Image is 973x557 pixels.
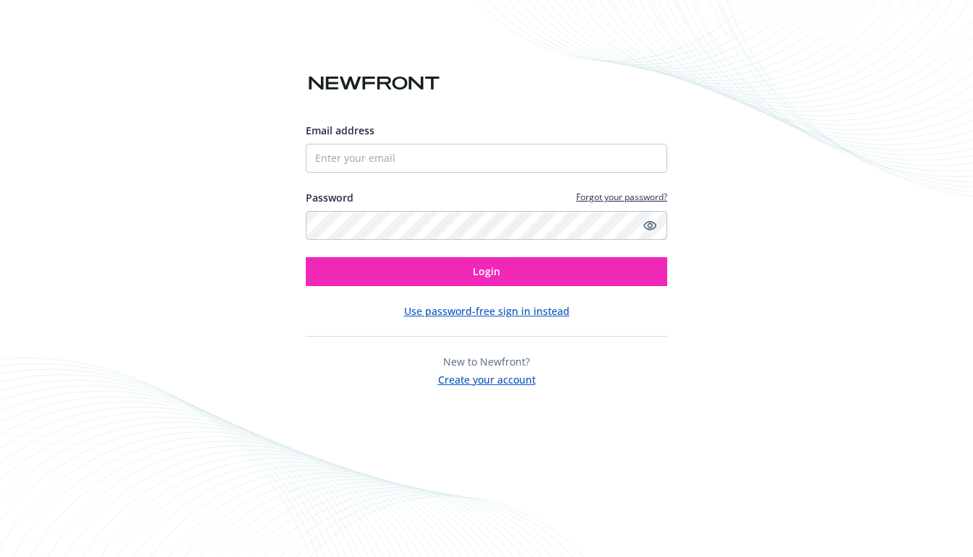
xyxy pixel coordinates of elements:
[306,257,667,286] button: Login
[306,71,442,96] img: Newfront logo
[306,211,667,240] input: Enter your password
[404,303,570,319] button: Use password-free sign in instead
[443,355,530,368] span: New to Newfront?
[438,369,536,387] button: Create your account
[473,264,500,278] span: Login
[306,144,667,173] input: Enter your email
[306,190,353,205] label: Password
[576,191,667,203] a: Forgot your password?
[641,217,659,234] a: Show password
[306,124,374,137] span: Email address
